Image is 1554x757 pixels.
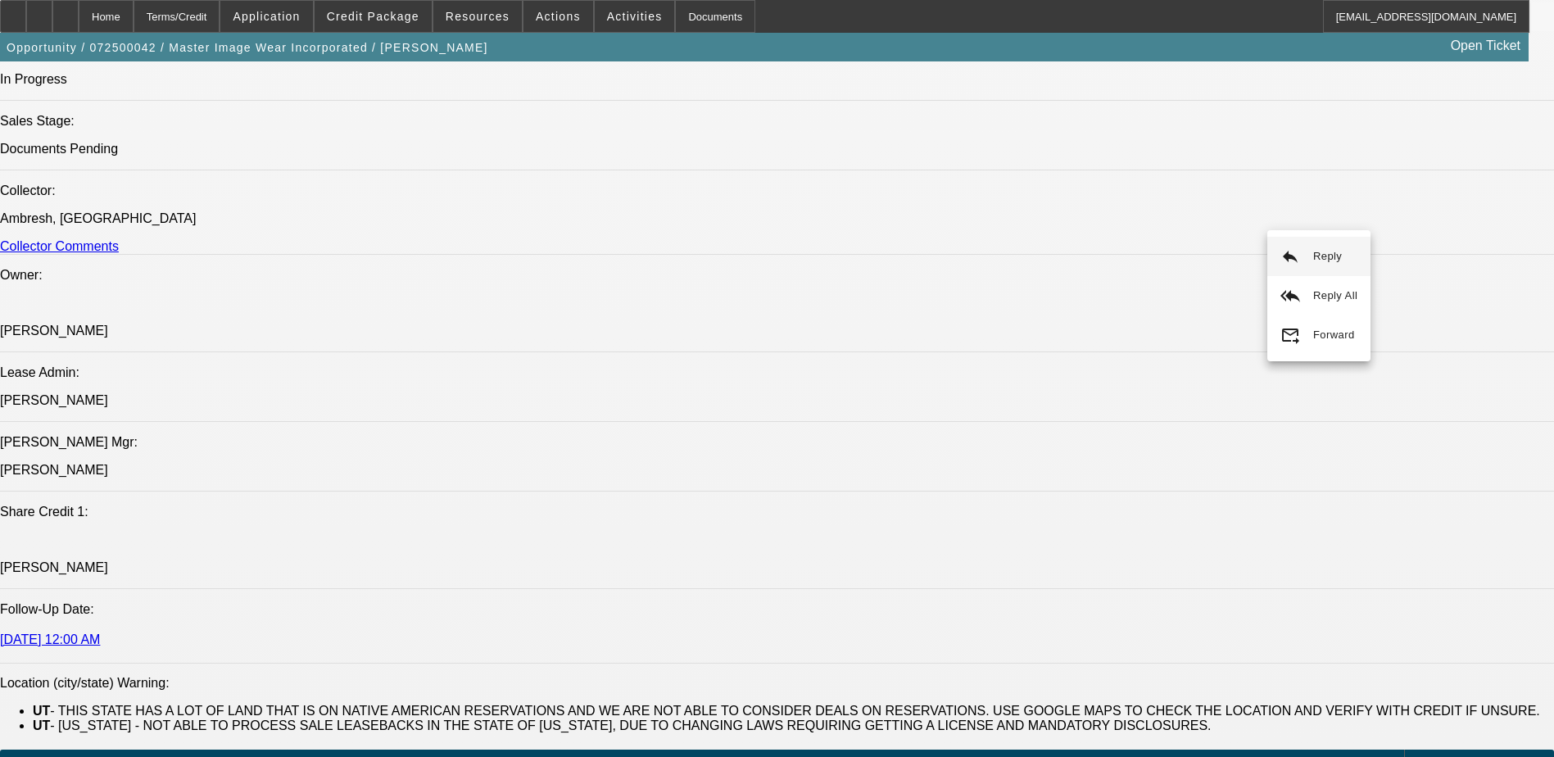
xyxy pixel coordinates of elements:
span: Actions [536,10,581,23]
b: UT [33,704,50,718]
mat-icon: forward_to_inbox [1280,325,1300,345]
span: Opportunity / 072500042 / Master Image Wear Incorporated / [PERSON_NAME] [7,41,488,54]
label: - [US_STATE] - NOT ABLE TO PROCESS SALE LEASEBACKS IN THE STATE OF [US_STATE], DUE TO CHANGING LA... [33,718,1212,732]
span: Reply All [1313,289,1357,301]
span: Activities [607,10,663,23]
span: Forward [1313,329,1355,341]
button: Activities [595,1,675,32]
b: UT [33,718,50,732]
span: Resources [446,10,510,23]
mat-icon: reply [1280,247,1300,266]
button: Credit Package [315,1,432,32]
button: Application [220,1,312,32]
label: - THIS STATE HAS A LOT OF LAND THAT IS ON NATIVE AMERICAN RESERVATIONS AND WE ARE NOT ABLE TO CON... [33,704,1540,718]
button: Resources [433,1,522,32]
span: Reply [1313,250,1342,262]
a: Open Ticket [1444,32,1527,60]
span: Application [233,10,300,23]
button: Actions [523,1,593,32]
span: Credit Package [327,10,419,23]
mat-icon: reply_all [1280,286,1300,306]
